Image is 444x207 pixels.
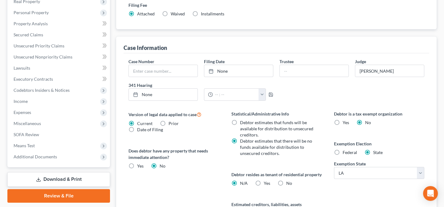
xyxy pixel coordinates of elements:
span: Federal [343,150,357,155]
label: Statistical/Administrative Info [231,111,322,117]
a: Lawsuits [9,63,110,74]
label: Judge [355,58,366,65]
label: Trustee [279,58,294,65]
a: Executory Contracts [9,74,110,85]
span: Yes [264,181,270,186]
span: Prior [169,121,179,126]
span: No [365,120,371,125]
label: Version of legal data applied to case [128,111,219,118]
span: Means Test [14,143,35,148]
span: Debtor estimates that there will be no funds available for distribution to unsecured creditors. [240,138,312,156]
span: Expenses [14,110,31,115]
a: Secured Claims [9,29,110,40]
span: Property Analysis [14,21,48,26]
span: N/A [240,181,248,186]
span: Attached [137,11,155,16]
input: -- : -- [213,89,259,100]
a: SOFA Review [9,129,110,140]
div: Open Intercom Messenger [423,186,438,201]
label: Debtor resides as tenant of residential property [231,171,322,178]
span: Lawsuits [14,65,30,71]
label: Debtor is a tax exempt organization [334,111,424,117]
a: Unsecured Priority Claims [9,40,110,51]
span: State [373,150,383,155]
span: Unsecured Nonpriority Claims [14,54,72,59]
span: No [160,163,165,168]
a: None [204,65,273,77]
span: Date of Filing [137,127,163,132]
span: Executory Contracts [14,76,53,82]
span: Yes [343,120,349,125]
span: Yes [137,163,144,168]
a: Review & File [7,189,110,203]
a: None [129,89,198,100]
span: Income [14,99,28,104]
input: -- [355,65,424,77]
label: Exemption State [334,160,366,167]
label: 341 Hearing [125,82,276,88]
label: Filing Date [204,58,225,65]
span: Debtor estimates that funds will be available for distribution to unsecured creditors. [240,120,313,137]
input: -- [280,65,348,77]
span: Miscellaneous [14,121,41,126]
a: Property Analysis [9,18,110,29]
span: No [286,181,292,186]
span: Waived [171,11,185,16]
span: Unsecured Priority Claims [14,43,64,48]
label: Filing Fee [128,2,424,8]
a: Unsecured Nonpriority Claims [9,51,110,63]
span: Secured Claims [14,32,43,37]
span: Additional Documents [14,154,57,159]
span: Personal Property [14,10,49,15]
span: Current [137,121,153,126]
input: Enter case number... [129,65,198,77]
span: Codebtors Insiders & Notices [14,87,70,93]
span: Installments [201,11,224,16]
label: Case Number [128,58,154,65]
a: Download & Print [7,172,110,187]
label: Does debtor have any property that needs immediate attention? [128,148,219,160]
div: Case Information [124,44,167,51]
span: SOFA Review [14,132,39,137]
label: Exemption Election [334,140,424,147]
